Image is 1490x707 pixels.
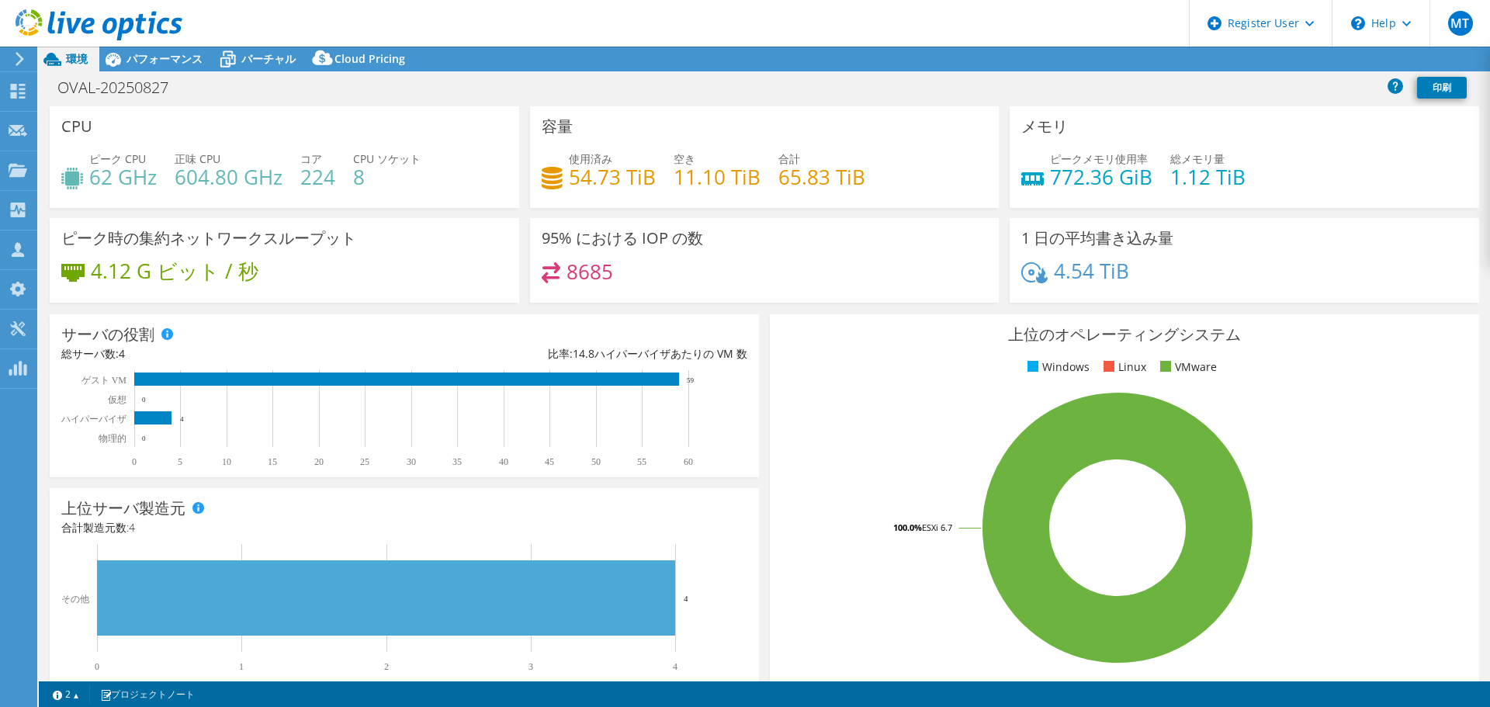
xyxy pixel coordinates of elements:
text: 50 [591,456,601,467]
text: ゲスト VM [81,375,127,386]
div: 総サーバ数: [61,345,404,362]
text: 45 [545,456,554,467]
h4: 11.10 TiB [674,168,761,185]
h3: 95% における IOP の数 [542,230,703,247]
text: 0 [142,396,146,404]
h4: 65.83 TiB [778,168,865,185]
h3: 容量 [542,118,573,135]
text: 仮想 [107,394,126,405]
a: 印刷 [1417,77,1467,99]
h1: OVAL-20250827 [50,79,192,96]
text: 5 [178,456,182,467]
h4: 1.12 TiB [1170,168,1246,185]
h4: 8685 [567,263,613,280]
span: MT [1448,11,1473,36]
text: 0 [132,456,137,467]
span: 環境 [66,51,88,66]
h3: サーバの役割 [61,326,154,343]
a: プロジェクトノート [89,684,206,704]
h4: 8 [353,168,421,185]
span: CPU ソケット [353,151,421,166]
text: 59 [687,376,695,384]
text: 3 [528,661,533,672]
span: Cloud Pricing [334,51,405,66]
text: 60 [684,456,693,467]
h4: 772.36 GiB [1050,168,1152,185]
h4: 4.12 G ビット / 秒 [91,262,258,279]
tspan: ESXi 6.7 [922,522,952,533]
text: 40 [499,456,508,467]
span: 使用済み [569,151,612,166]
h3: CPU [61,118,92,135]
h4: 62 GHz [89,168,157,185]
text: 35 [452,456,462,467]
h4: 4.54 TiB [1054,262,1129,279]
a: 2 [42,684,90,704]
li: Linux [1100,359,1146,376]
span: 14.8 [573,346,594,361]
span: パフォーマンス [126,51,203,66]
h3: メモリ [1021,118,1068,135]
h4: 54.73 TiB [569,168,656,185]
li: Windows [1024,359,1090,376]
span: 空き [674,151,695,166]
li: VMware [1156,359,1217,376]
text: 25 [360,456,369,467]
h3: 上位のオペレーティングシステム [781,326,1467,343]
h4: 合計製造元数: [61,519,747,536]
span: ピーク CPU [89,151,146,166]
svg: \n [1351,16,1365,30]
text: 15 [268,456,277,467]
h3: ピーク時の集約ネットワークスループット [61,230,356,247]
text: 55 [637,456,646,467]
text: 0 [142,435,146,442]
text: 1 [239,661,244,672]
span: 正味 CPU [175,151,220,166]
text: 20 [314,456,324,467]
span: バーチャル [241,51,296,66]
text: その他 [61,594,89,605]
span: 4 [119,346,125,361]
span: 合計 [778,151,800,166]
text: 2 [384,661,389,672]
span: コア [300,151,322,166]
h4: 604.80 GHz [175,168,282,185]
div: 比率: ハイパーバイザあたりの VM 数 [404,345,747,362]
text: 10 [222,456,231,467]
text: 30 [407,456,416,467]
text: 0 [95,661,99,672]
text: 4 [673,661,677,672]
h3: 上位サーバ製造元 [61,500,185,517]
span: 総メモリ量 [1170,151,1225,166]
h3: 1 日の平均書き込み量 [1021,230,1173,247]
text: 4 [684,594,688,603]
h4: 224 [300,168,335,185]
span: ピークメモリ使用率 [1050,151,1148,166]
span: 4 [129,520,135,535]
text: 4 [180,415,184,423]
tspan: 100.0% [893,522,922,533]
text: ハイパーバイザ [61,414,126,425]
text: 物理的 [99,433,126,444]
